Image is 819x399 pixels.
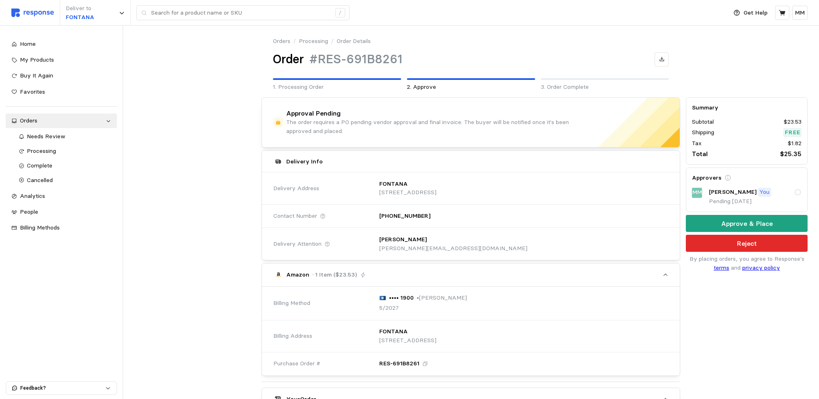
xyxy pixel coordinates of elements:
[286,109,341,118] h4: Approval Pending
[273,212,317,221] span: Contact Number
[417,294,467,302] p: • [PERSON_NAME]
[389,294,414,302] p: •••• 1900
[20,40,36,47] span: Home
[309,51,402,67] h1: #RES-691B8261
[784,118,802,127] p: $23.53
[27,147,56,154] span: Processing
[6,221,117,235] a: Billing Methods
[692,118,714,127] p: Subtotal
[6,189,117,204] a: Analytics
[714,264,729,271] a: terms
[692,149,708,159] p: Total
[337,37,371,46] p: Order Details
[66,4,94,13] p: Deliver to
[20,208,38,215] span: People
[286,157,323,166] h5: Delivery Info
[262,287,680,375] div: Amazon· 1 Item ($23.53)
[20,116,103,125] div: Orders
[379,244,527,253] p: [PERSON_NAME][EMAIL_ADDRESS][DOMAIN_NAME]
[379,180,408,189] p: FONTANA
[273,332,312,341] span: Billing Address
[379,296,387,300] img: svg%3e
[692,174,722,182] h5: Approvers
[379,304,399,313] p: 5/2027
[13,144,117,159] a: Processing
[20,224,60,231] span: Billing Methods
[795,9,805,17] p: MM
[151,6,331,20] input: Search for a product name or SKU
[686,255,808,272] p: By placing orders, you agree to Response's and
[721,219,773,229] p: Approve & Place
[379,188,437,197] p: [STREET_ADDRESS]
[273,51,304,67] h1: Order
[692,103,802,112] h5: Summary
[20,56,54,63] span: My Products
[729,5,773,21] button: Get Help
[379,336,437,345] p: [STREET_ADDRESS]
[692,188,702,197] p: MM
[66,13,94,22] p: FONTANA
[299,37,328,46] a: Processing
[20,72,53,79] span: Buy It Again
[273,184,319,193] span: Delivery Address
[273,240,322,249] span: Delivery Attention
[27,162,53,169] span: Complete
[742,264,780,271] a: privacy policy
[759,188,769,197] p: You
[273,83,401,92] p: 1. Processing Order
[6,53,117,67] a: My Products
[6,37,117,51] a: Home
[20,88,45,95] span: Favorites
[273,359,320,368] span: Purchase Order #
[335,8,345,18] div: /
[785,128,800,137] p: Free
[331,37,334,46] p: /
[13,173,117,188] a: Cancelled
[780,149,802,159] p: $25.35
[287,270,310,279] p: Amazon
[20,192,45,199] span: Analytics
[27,176,53,184] span: Cancelled
[744,9,768,17] p: Get Help
[13,129,117,144] a: Needs Review
[709,188,756,197] p: [PERSON_NAME]
[6,205,117,219] a: People
[692,139,702,148] p: Tax
[273,299,310,308] span: Billing Method
[407,83,535,92] p: 2. Approve
[11,9,54,17] img: svg%3e
[6,69,117,83] a: Buy It Again
[379,359,419,368] p: RES-691B8261
[20,384,105,392] p: Feedback?
[286,118,570,135] p: The order requires a PO pending vendor approval and final invoice. The buyer will be notified onc...
[792,6,808,20] button: MM
[6,114,117,128] a: Orders
[541,83,669,92] p: 3. Order Complete
[262,264,680,286] button: Amazon· 1 Item ($23.53)
[293,37,296,46] p: /
[6,382,117,395] button: Feedback?
[379,235,427,244] p: [PERSON_NAME]
[273,37,290,46] a: Orders
[709,197,802,206] p: Pending [DATE]
[788,139,802,148] p: $1.82
[737,238,757,249] p: Reject
[379,212,430,221] p: [PHONE_NUMBER]
[313,270,357,279] p: · 1 Item ($23.53)
[27,133,66,140] span: Needs Review
[686,235,808,252] button: Reject
[379,327,408,336] p: FONTANA
[692,128,714,137] p: Shipping
[13,159,117,173] a: Complete
[686,215,808,232] button: Approve & Place
[6,85,117,99] a: Favorites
